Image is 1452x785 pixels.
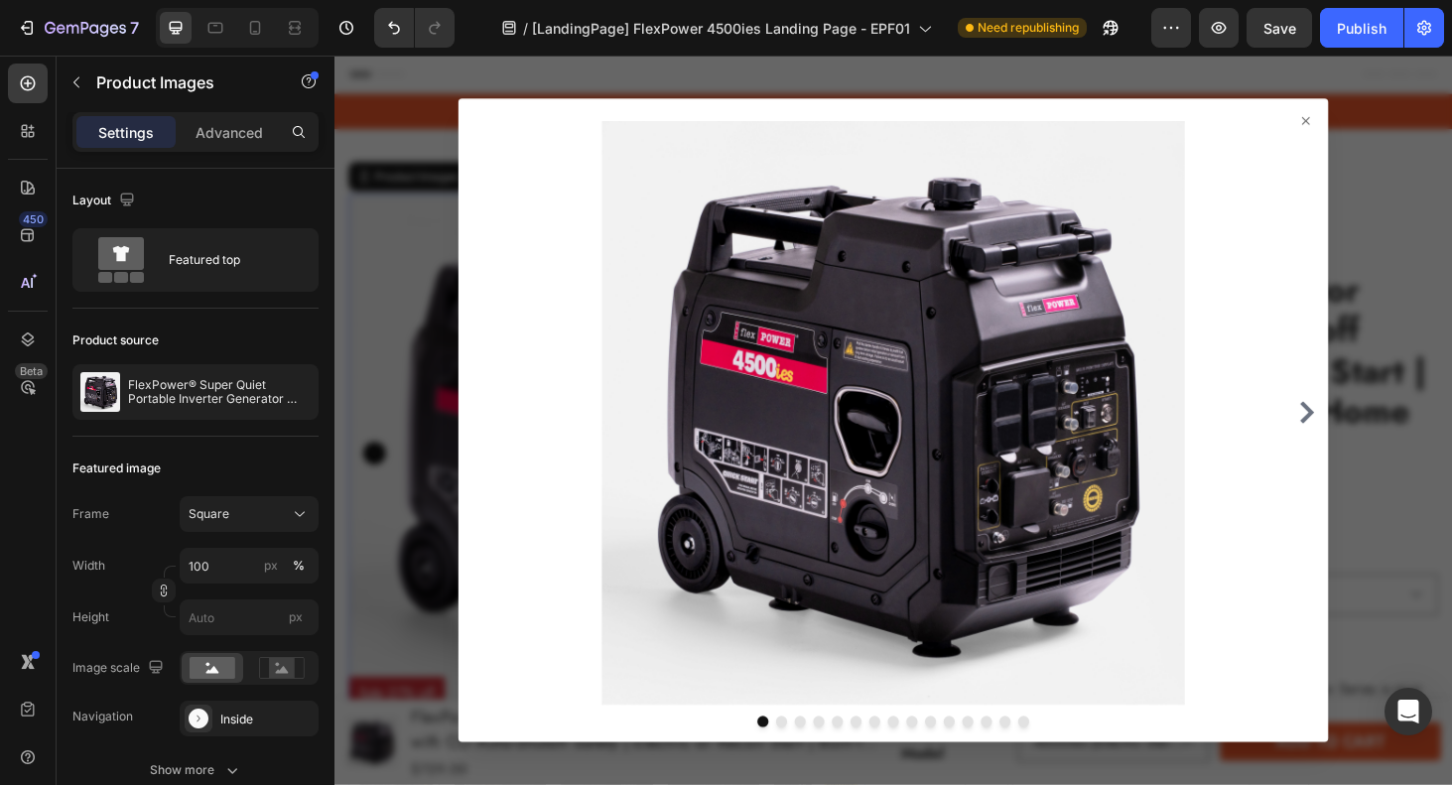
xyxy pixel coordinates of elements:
[1337,18,1386,39] div: Publish
[98,122,154,143] p: Settings
[180,496,319,532] button: Square
[1024,368,1048,392] button: Carousel Next Arrow
[72,557,105,575] label: Width
[180,599,319,635] input: px
[689,704,701,716] button: Dot
[1247,8,1312,48] button: Save
[728,704,740,716] button: Dot
[96,70,265,94] p: Product Images
[196,122,263,143] p: Advanced
[451,704,462,716] button: Dot
[470,704,482,716] button: Dot
[709,704,721,716] button: Dot
[334,56,1452,785] iframe: Design area
[490,704,502,716] button: Dot
[259,554,283,578] button: %
[72,505,109,523] label: Frame
[523,18,528,39] span: /
[629,704,641,716] button: Dot
[570,704,582,716] button: Dot
[72,608,109,626] label: Height
[532,18,910,39] span: [LandingPage] FlexPower 4500ies Landing Page - EPF01
[180,548,319,584] input: px%
[15,363,48,379] div: Beta
[264,557,278,575] div: px
[609,704,621,716] button: Dot
[530,704,542,716] button: Dot
[510,704,522,716] button: Dot
[287,554,311,578] button: px
[8,8,148,48] button: 7
[1320,8,1403,48] button: Publish
[72,655,168,682] div: Image scale
[72,331,159,349] div: Product source
[19,211,48,227] div: 450
[289,609,303,624] span: px
[169,237,290,283] div: Featured top
[669,704,681,716] button: Dot
[72,188,139,214] div: Layout
[128,378,311,406] p: FlexPower® Super Quiet Portable Inverter Generator Series with CO Auto-Shutoff Safety | Electric ...
[649,704,661,716] button: Dot
[590,704,601,716] button: Dot
[293,557,305,575] div: %
[978,19,1079,37] span: Need republishing
[1385,688,1432,735] div: Open Intercom Messenger
[72,459,161,477] div: Featured image
[130,16,139,40] p: 7
[550,704,562,716] button: Dot
[220,711,314,728] div: Inside
[189,505,229,523] span: Square
[72,708,133,725] div: Navigation
[80,372,120,412] img: product feature img
[374,8,455,48] div: Undo/Redo
[150,760,242,780] div: Show more
[1263,20,1296,37] span: Save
